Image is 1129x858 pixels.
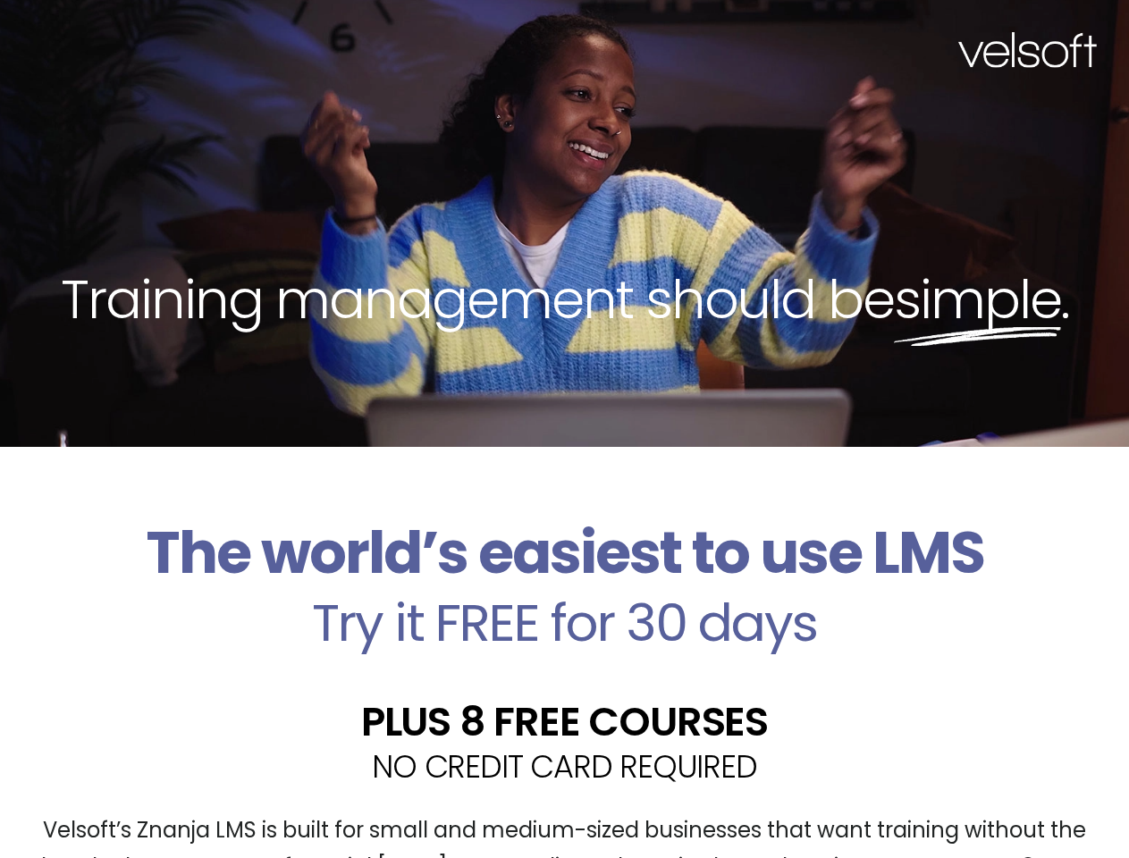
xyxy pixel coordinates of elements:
h2: NO CREDIT CARD REQUIRED [13,751,1116,782]
h2: Training management should be . [32,265,1097,334]
h2: Try it FREE for 30 days [13,597,1116,649]
h2: The world’s easiest to use LMS [13,518,1116,588]
h2: PLUS 8 FREE COURSES [13,702,1116,742]
span: simple [894,262,1061,337]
